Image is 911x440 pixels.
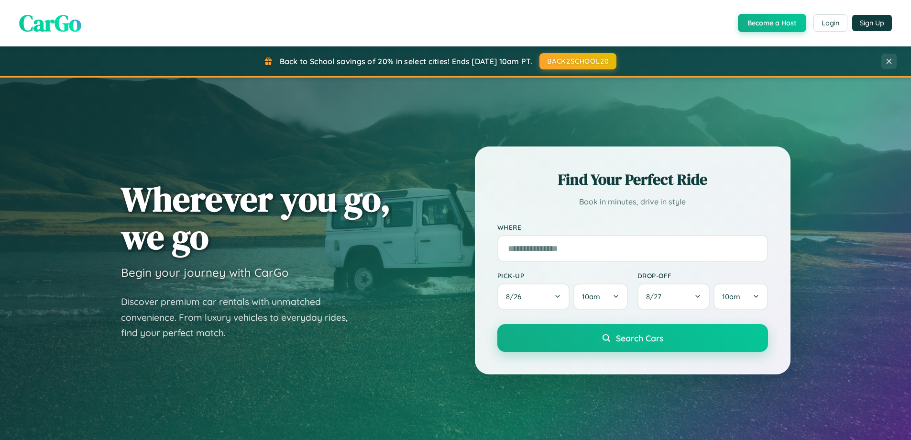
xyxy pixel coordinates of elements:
label: Pick-up [497,271,628,280]
button: Become a Host [738,14,806,32]
span: 10am [722,292,740,301]
p: Discover premium car rentals with unmatched convenience. From luxury vehicles to everyday rides, ... [121,294,360,341]
button: 10am [573,283,627,310]
span: CarGo [19,7,81,39]
label: Where [497,223,768,231]
span: 8 / 27 [646,292,666,301]
p: Book in minutes, drive in style [497,195,768,209]
button: 8/27 [637,283,710,310]
span: 8 / 26 [506,292,526,301]
span: Back to School savings of 20% in select cities! Ends [DATE] 10am PT. [280,56,532,66]
label: Drop-off [637,271,768,280]
button: 8/26 [497,283,570,310]
span: 10am [582,292,600,301]
span: Search Cars [616,333,663,343]
button: Login [813,14,847,32]
h1: Wherever you go, we go [121,180,391,256]
button: Search Cars [497,324,768,352]
button: 10am [713,283,768,310]
h3: Begin your journey with CarGo [121,265,289,280]
button: Sign Up [852,15,892,31]
h2: Find Your Perfect Ride [497,169,768,190]
button: BACK2SCHOOL20 [539,53,616,69]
